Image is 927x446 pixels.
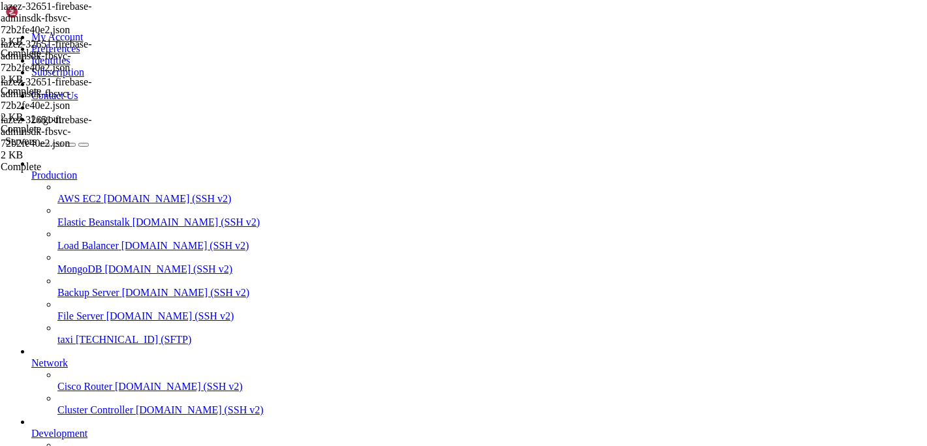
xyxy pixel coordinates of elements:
[1,38,131,85] span: lazez-32651-firebase-adminsdk-fbsvc-72b2fe40e2.json
[1,114,131,161] span: lazez-32651-firebase-adminsdk-fbsvc-72b2fe40e2.json
[1,161,131,173] div: Complete
[1,36,131,48] div: 2 KB
[1,114,91,149] span: lazez-32651-firebase-adminsdk-fbsvc-72b2fe40e2.json
[1,74,131,85] div: 2 KB
[1,1,131,48] span: lazez-32651-firebase-adminsdk-fbsvc-72b2fe40e2.json
[1,48,131,59] div: Complete
[1,76,131,123] span: lazez-32651-firebase-adminsdk-fbsvc-72b2fe40e2.json
[1,76,91,111] span: lazez-32651-firebase-adminsdk-fbsvc-72b2fe40e2.json
[1,149,131,161] div: 2 KB
[1,1,91,35] span: lazez-32651-firebase-adminsdk-fbsvc-72b2fe40e2.json
[1,111,131,123] div: 2 KB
